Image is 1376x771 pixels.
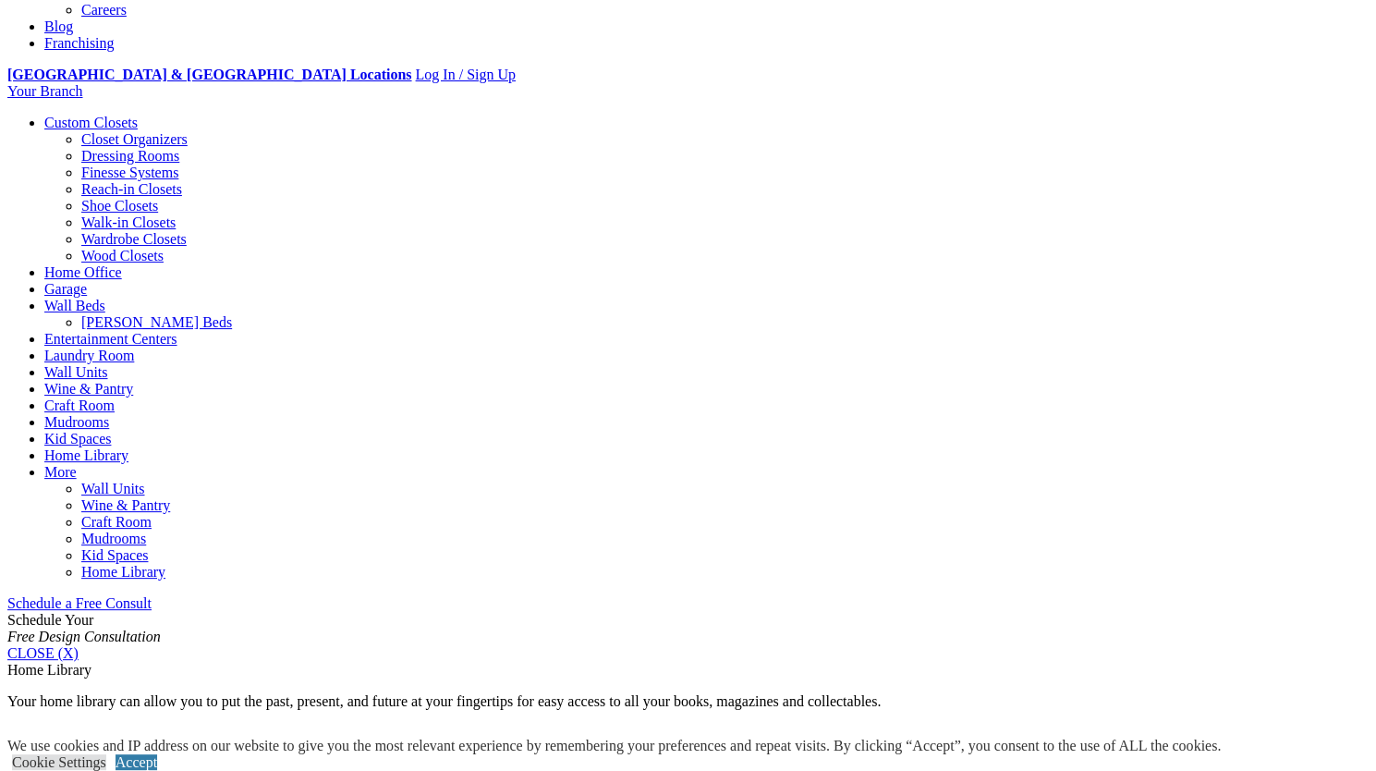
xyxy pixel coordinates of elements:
[7,595,152,611] a: Schedule a Free Consult (opens a dropdown menu)
[116,754,157,770] a: Accept
[44,398,115,413] a: Craft Room
[44,18,73,34] a: Blog
[44,364,107,380] a: Wall Units
[81,514,152,530] a: Craft Room
[81,547,148,563] a: Kid Spaces
[81,248,164,263] a: Wood Closets
[81,165,178,180] a: Finesse Systems
[44,447,128,463] a: Home Library
[7,67,411,82] a: [GEOGRAPHIC_DATA] & [GEOGRAPHIC_DATA] Locations
[44,281,87,297] a: Garage
[44,35,115,51] a: Franchising
[81,148,179,164] a: Dressing Rooms
[81,131,188,147] a: Closet Organizers
[44,264,122,280] a: Home Office
[81,531,146,546] a: Mudrooms
[44,331,177,347] a: Entertainment Centers
[415,67,515,82] a: Log In / Sign Up
[7,83,82,99] a: Your Branch
[44,464,77,480] a: More menu text will display only on big screen
[7,738,1221,754] div: We use cookies and IP address on our website to give you the most relevant experience by remember...
[44,348,134,363] a: Laundry Room
[81,181,182,197] a: Reach-in Closets
[44,298,105,313] a: Wall Beds
[7,629,161,644] em: Free Design Consultation
[44,115,138,130] a: Custom Closets
[81,214,176,230] a: Walk-in Closets
[81,564,165,580] a: Home Library
[7,645,79,661] a: CLOSE (X)
[81,481,144,496] a: Wall Units
[81,198,158,214] a: Shoe Closets
[81,231,187,247] a: Wardrobe Closets
[44,381,133,397] a: Wine & Pantry
[81,497,170,513] a: Wine & Pantry
[7,662,91,678] span: Home Library
[44,431,111,447] a: Kid Spaces
[12,754,106,770] a: Cookie Settings
[7,612,161,644] span: Schedule Your
[81,314,232,330] a: [PERSON_NAME] Beds
[44,414,109,430] a: Mudrooms
[81,2,127,18] a: Careers
[7,693,1369,710] p: Your home library can allow you to put the past, present, and future at your fingertips for easy ...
